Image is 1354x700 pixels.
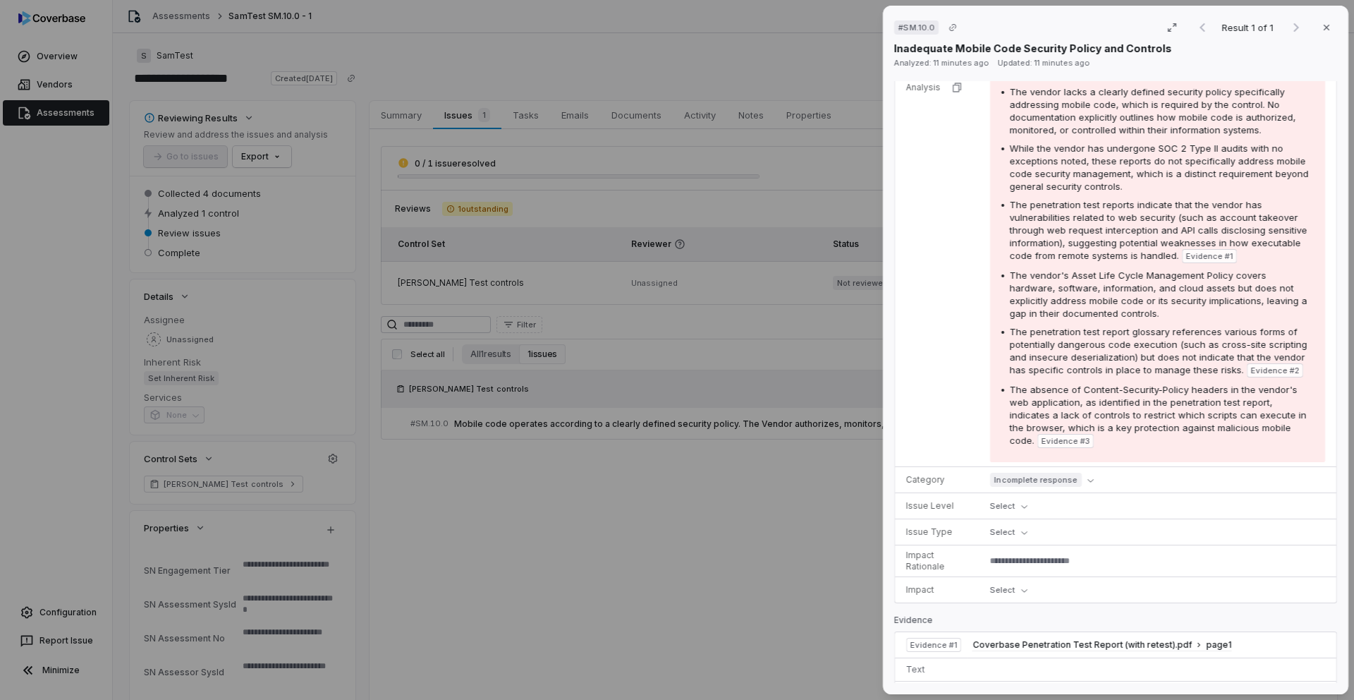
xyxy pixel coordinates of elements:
[906,82,941,93] p: Analysis
[894,41,1172,56] p: Inadequate Mobile Code Security Policy and Controls
[990,473,1082,487] span: Incomplete response
[990,524,1033,541] button: Select
[1010,143,1309,192] span: While the vendor has undergone SOC 2 Type II audits with no exceptions noted, these reports do no...
[906,584,973,596] p: Impact
[910,639,957,651] span: Evidence # 1
[1251,365,1299,376] span: Evidence # 2
[1010,86,1296,135] span: The vendor lacks a clearly defined security policy specifically addressing mobile code, which is ...
[990,497,1033,514] button: Select
[906,550,973,572] p: Impact Rationale
[940,15,965,40] button: Copy link
[906,474,973,485] p: Category
[972,639,1231,651] button: Coverbase Penetration Test Report (with retest).pdfpage1
[1206,639,1231,651] span: page 1
[1010,326,1307,375] span: The penetration test report glossary references various forms of potentially dangerous code execu...
[1222,20,1276,35] p: Result 1 of 1
[895,658,967,682] td: Text
[906,500,973,512] p: Issue Level
[894,615,1337,632] p: Evidence
[972,639,1192,651] span: Coverbase Penetration Test Report (with retest).pdf
[1186,251,1233,262] span: Evidence # 1
[894,58,989,68] span: Analyzed: 11 minutes ago
[1042,435,1090,447] span: Evidence # 3
[990,581,1033,598] button: Select
[1010,270,1307,319] span: The vendor's Asset Life Cycle Management Policy covers hardware, software, information, and cloud...
[1010,199,1307,261] span: The penetration test reports indicate that the vendor has vulnerabilities related to web security...
[998,58,1090,68] span: Updated: 11 minutes ago
[906,526,973,538] p: Issue Type
[898,22,934,33] span: # SM.10.0
[1010,384,1307,446] span: The absence of Content-Security-Policy headers in the vendor's web application, as identified in ...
